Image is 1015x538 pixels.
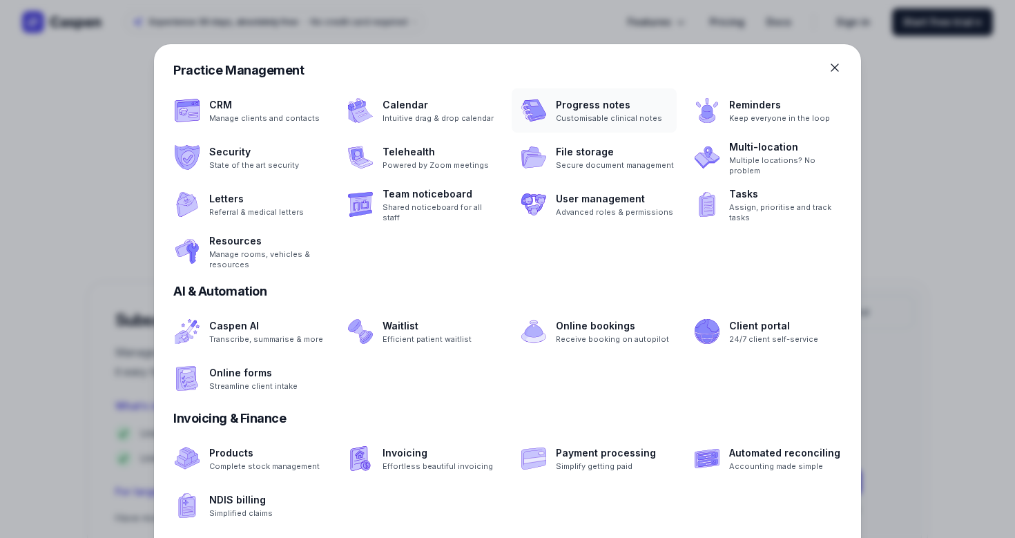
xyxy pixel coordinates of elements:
a: Multi-location [729,139,847,155]
a: Online forms [209,365,298,381]
a: NDIS billing [209,492,273,508]
div: Invoicing & Finance [173,409,842,428]
a: Team noticeboard [383,186,501,202]
a: Reminders [729,97,830,113]
div: Practice Management [173,61,842,80]
a: Payment processing [556,445,656,461]
a: Automated reconciling [729,445,840,461]
a: Waitlist [383,318,472,334]
a: CRM [209,97,320,113]
a: Resources [209,233,327,249]
a: Caspen AI [209,318,323,334]
a: Letters [209,191,304,207]
a: Invoicing [383,445,493,461]
a: File storage [556,144,674,160]
a: Online bookings [556,318,669,334]
a: Tasks [729,186,847,202]
a: User management [556,191,673,207]
a: Client portal [729,318,818,334]
a: Products [209,445,320,461]
div: AI & Automation [173,282,842,301]
a: Telehealth [383,144,489,160]
a: Security [209,144,299,160]
a: Progress notes [556,97,662,113]
a: Calendar [383,97,494,113]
